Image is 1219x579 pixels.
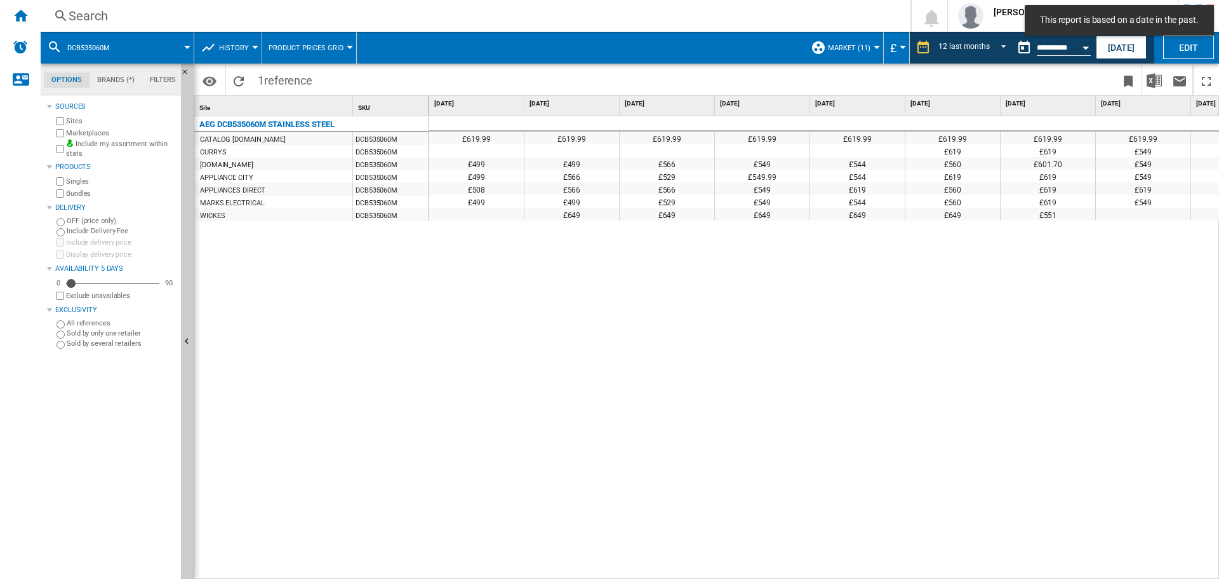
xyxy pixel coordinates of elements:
img: excel-24x24.png [1147,73,1162,88]
div: £566 [620,157,714,170]
label: OFF (price only) [67,216,176,226]
div: Exclusivity [55,305,176,315]
label: All references [67,318,176,328]
span: [DATE] [530,99,616,108]
div: Market (11) [811,32,877,64]
div: 0 [53,278,63,288]
span: [PERSON_NAME] pay [PERSON_NAME] [994,6,1150,18]
div: DCB535060M [353,145,429,158]
div: Sort None [356,96,429,116]
div: Site Sort None [197,96,352,116]
div: DCB535060M [353,196,429,208]
button: Open calendar [1074,34,1097,57]
button: Market (11) [828,32,877,64]
div: £619.99 [1001,132,1095,144]
div: £619.99 [429,132,524,144]
div: Delivery [55,203,176,213]
div: £619 [905,144,1000,157]
div: £560 [905,195,1000,208]
div: WICKES [200,210,225,222]
div: £619.99 [524,132,619,144]
md-tab-item: Options [44,72,90,88]
div: £499 [524,195,619,208]
span: [DATE] [434,99,521,108]
div: £619.99 [620,132,714,144]
div: APPLIANCES DIRECT [200,184,265,197]
span: Market (11) [828,44,870,52]
span: This report is based on a date in the past. [1036,14,1202,27]
span: [DATE] [1101,99,1188,108]
img: mysite-bg-18x18.png [66,139,74,147]
button: Send this report by email [1167,65,1192,95]
div: £549 [1096,195,1190,208]
div: £619.99 [810,132,905,144]
span: [DATE] [720,99,807,108]
div: Search [69,7,877,25]
button: Download in Excel [1142,65,1167,95]
md-menu: Currency [884,32,910,64]
div: £619 [810,182,905,195]
div: DCB535060M [353,208,429,221]
div: £619.99 [905,132,1000,144]
div: £619 [1001,182,1095,195]
div: £508 [429,182,524,195]
span: [DATE] [815,99,902,108]
div: CURRYS [200,146,226,159]
div: AEG DCB535060M STAINLESS STEEL [199,117,335,132]
span: Product prices grid [269,44,343,52]
div: £529 [620,195,714,208]
div: This report is based on a date in the past. [1011,32,1093,64]
button: [DATE] [1096,36,1147,59]
span: Site [199,104,210,111]
div: £549 [715,182,809,195]
div: Products [55,162,176,172]
div: £566 [620,182,714,195]
span: History [219,44,249,52]
div: [DATE] [432,96,524,112]
div: £551 [1001,208,1095,221]
div: DCB535060M [47,32,187,64]
div: £560 [905,182,1000,195]
div: [DATE] [717,96,809,112]
div: DCB535060M [353,170,429,183]
div: £560 [905,157,1000,170]
label: Include Delivery Fee [67,226,176,236]
input: Marketplaces [56,129,64,137]
label: Display delivery price [66,250,176,259]
span: £ [890,41,896,55]
span: SKU [358,104,370,111]
input: Display delivery price [56,292,64,300]
input: Sold by several retailers [57,341,65,349]
div: [DATE] [1003,96,1095,112]
md-tab-item: Brands (*) [90,72,142,88]
div: SKU Sort None [356,96,429,116]
span: reference [264,74,312,87]
div: [DATE] [813,96,905,112]
md-tab-item: Filters [142,72,183,88]
label: Exclude unavailables [66,291,176,301]
div: £544 [810,157,905,170]
div: Sort None [197,96,352,116]
div: DCB535060M [353,158,429,170]
div: [DATE] [527,96,619,112]
div: £619 [1001,195,1095,208]
md-select: REPORTS.WIZARD.STEPS.REPORT.STEPS.REPORT_OPTIONS.PERIOD: 12 last months [937,37,1011,58]
div: Sources [55,102,176,112]
div: £619 [1096,182,1190,195]
button: md-calendar [1011,35,1037,60]
img: profile.jpg [958,3,983,29]
div: £649 [905,208,1000,221]
div: [DATE] [622,96,714,112]
input: Display delivery price [56,250,64,259]
input: Include delivery price [56,238,64,247]
div: £619.99 [1096,132,1190,144]
button: Product prices grid [269,32,350,64]
input: Include my assortment within stats [56,141,64,157]
div: £549 [1096,144,1190,157]
label: Marketplaces [66,128,176,138]
div: £619.99 [715,132,809,144]
button: Edit [1163,36,1214,59]
div: Availability 5 Days [55,264,176,274]
label: Bundles [66,189,176,198]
